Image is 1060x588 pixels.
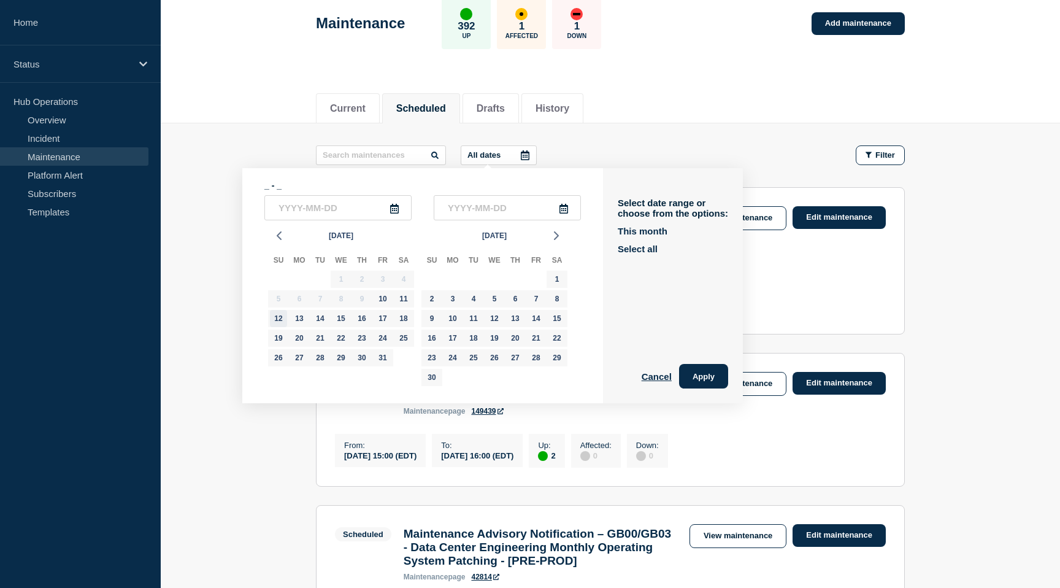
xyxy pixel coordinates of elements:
input: YYYY-MM-DD [434,195,581,220]
div: Sunday, Nov 2, 2025 [423,290,440,308]
p: 1 [574,20,580,33]
div: Thursday, Nov 13, 2025 [507,310,524,327]
div: Saturday, Nov 8, 2025 [548,290,566,308]
div: Sunday, Oct 5, 2025 [270,290,287,308]
div: Wednesday, Nov 19, 2025 [486,330,503,347]
div: Monday, Oct 27, 2025 [291,349,308,366]
div: Mo [442,253,463,269]
div: Monday, Nov 24, 2025 [444,349,461,366]
p: Up [462,33,470,39]
div: Tuesday, Oct 28, 2025 [312,349,329,366]
div: Sunday, Nov 23, 2025 [423,349,440,366]
button: [DATE] [324,226,358,245]
div: Saturday, Oct 25, 2025 [395,330,412,347]
div: Monday, Oct 13, 2025 [291,310,308,327]
div: Sunday, Oct 26, 2025 [270,349,287,366]
div: Thursday, Oct 2, 2025 [353,271,371,288]
div: Sa [547,253,567,269]
div: Thursday, Oct 9, 2025 [353,290,371,308]
div: Thursday, Nov 6, 2025 [507,290,524,308]
div: Sunday, Oct 19, 2025 [270,330,287,347]
div: Wednesday, Nov 12, 2025 [486,310,503,327]
div: Tuesday, Nov 4, 2025 [465,290,482,308]
div: Friday, Oct 24, 2025 [374,330,391,347]
p: Select date range or choose from the options: [618,198,728,219]
div: Thursday, Oct 16, 2025 [353,310,371,327]
div: Saturday, Nov 1, 2025 [548,271,566,288]
div: 0 [636,450,659,461]
div: affected [515,8,528,20]
p: page [404,573,466,581]
p: Affected [505,33,538,39]
p: Up : [538,441,555,450]
a: Edit maintenance [793,206,886,229]
h3: Maintenance Advisory Notification – GB00/GB03 - Data Center Engineering Monthly Operating System ... [404,527,677,568]
div: Thursday, Nov 20, 2025 [507,330,524,347]
div: Wednesday, Nov 26, 2025 [486,349,503,366]
div: Sa [393,253,414,269]
p: Status [13,59,131,69]
button: All dates [461,145,537,165]
div: Sunday, Nov 30, 2025 [423,369,440,386]
div: Tuesday, Nov 25, 2025 [465,349,482,366]
div: Friday, Nov 14, 2025 [528,310,545,327]
span: maintenance [404,407,448,416]
div: up [538,451,548,461]
p: All dates [467,150,501,160]
button: Current [330,103,366,114]
div: Tuesday, Oct 21, 2025 [312,330,329,347]
div: Scheduled [343,530,383,539]
button: History [536,103,569,114]
div: Tuesday, Oct 14, 2025 [312,310,329,327]
p: _ - _ [264,180,581,190]
p: Down [567,33,587,39]
div: Wednesday, Oct 1, 2025 [332,271,350,288]
div: Sunday, Nov 9, 2025 [423,310,440,327]
span: [DATE] [329,226,353,245]
input: YYYY-MM-DD [264,195,412,220]
div: Fr [526,253,547,269]
div: disabled [636,451,646,461]
button: Cancel [642,364,672,389]
p: 1 [519,20,524,33]
div: Saturday, Oct 11, 2025 [395,290,412,308]
p: Affected : [580,441,612,450]
div: Wednesday, Oct 22, 2025 [332,330,350,347]
div: Sunday, Oct 12, 2025 [270,310,287,327]
div: Wednesday, Nov 5, 2025 [486,290,503,308]
div: Friday, Oct 10, 2025 [374,290,391,308]
h1: Maintenance [316,15,405,32]
div: Su [268,253,289,269]
div: We [484,253,505,269]
div: disabled [580,451,590,461]
button: Scheduled [396,103,446,114]
div: Friday, Nov 21, 2025 [528,330,545,347]
div: Saturday, Nov 29, 2025 [548,349,566,366]
div: Monday, Nov 10, 2025 [444,310,461,327]
p: Down : [636,441,659,450]
div: Friday, Nov 7, 2025 [528,290,545,308]
div: Monday, Nov 17, 2025 [444,330,461,347]
div: Tu [463,253,484,269]
p: 392 [458,20,475,33]
div: Tu [310,253,331,269]
div: Monday, Oct 6, 2025 [291,290,308,308]
span: Filter [875,150,895,160]
div: Monday, Nov 3, 2025 [444,290,461,308]
button: [DATE] [477,226,512,245]
div: Saturday, Nov 15, 2025 [548,310,566,327]
div: Th [505,253,526,269]
div: Thursday, Nov 27, 2025 [507,349,524,366]
div: Tuesday, Nov 18, 2025 [465,330,482,347]
div: Mo [289,253,310,269]
div: Su [421,253,442,269]
div: Friday, Oct 17, 2025 [374,310,391,327]
p: From : [344,441,417,450]
span: [DATE] [482,226,507,245]
div: [DATE] 16:00 (EDT) [441,450,513,460]
div: [DATE] 15:00 (EDT) [344,450,417,460]
p: page [404,407,466,416]
div: Friday, Nov 28, 2025 [528,349,545,366]
div: Wednesday, Oct 29, 2025 [332,349,350,366]
div: 0 [580,450,612,461]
